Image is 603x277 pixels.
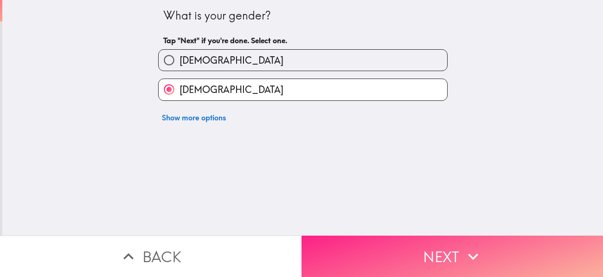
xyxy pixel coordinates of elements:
[163,8,443,24] div: What is your gender?
[158,108,230,127] button: Show more options
[180,83,283,96] span: [DEMOGRAPHIC_DATA]
[159,79,447,100] button: [DEMOGRAPHIC_DATA]
[163,35,443,46] h6: Tap "Next" if you're done. Select one.
[180,54,283,67] span: [DEMOGRAPHIC_DATA]
[159,50,447,71] button: [DEMOGRAPHIC_DATA]
[301,236,603,277] button: Next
